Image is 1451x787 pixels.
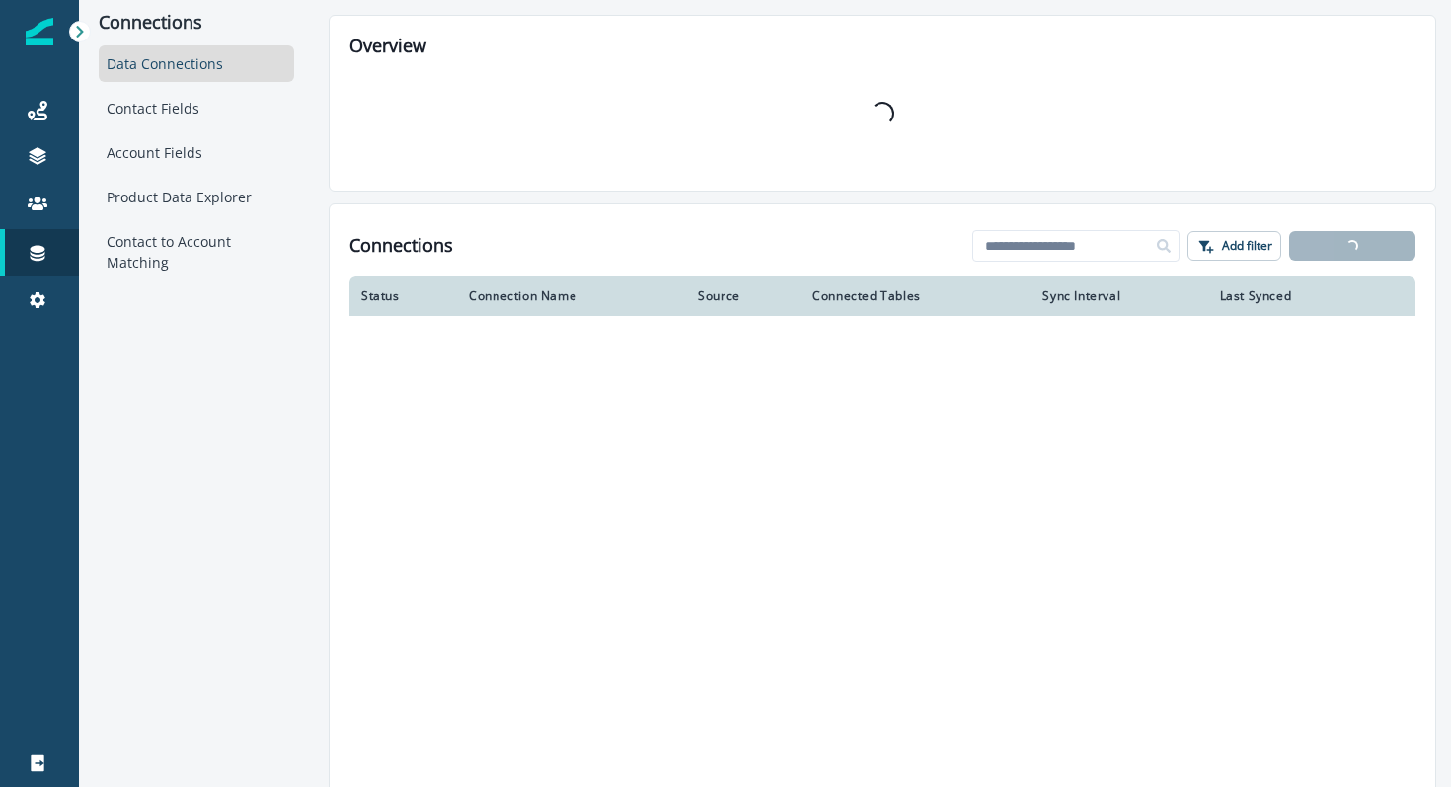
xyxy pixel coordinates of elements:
div: Account Fields [99,134,294,171]
p: Add filter [1222,239,1272,253]
div: Product Data Explorer [99,179,294,215]
h2: Overview [349,36,1415,57]
img: Inflection [26,18,53,45]
div: Status [361,288,445,304]
div: Connected Tables [812,288,1019,304]
div: Contact Fields [99,90,294,126]
div: Connection Name [469,288,674,304]
div: Contact to Account Matching [99,223,294,280]
h1: Connections [349,235,453,257]
div: Data Connections [99,45,294,82]
p: Connections [99,12,294,34]
button: Add filter [1187,231,1281,261]
div: Last Synced [1220,288,1362,304]
div: Source [698,288,789,304]
div: Sync Interval [1042,288,1195,304]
